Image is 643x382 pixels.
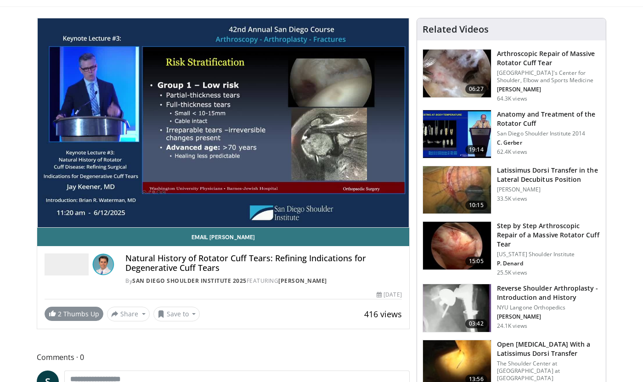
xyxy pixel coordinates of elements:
[132,277,247,285] a: San Diego Shoulder Institute 2025
[497,69,600,84] p: [GEOGRAPHIC_DATA]'s Center for Shoulder, Elbow and Sports Medicine
[423,110,600,158] a: 19:14 Anatomy and Treatment of the Rotator Cuff San Diego Shoulder Institute 2014 C. Gerber 62.4K...
[423,221,600,276] a: 15:05 Step by Step Arthroscopic Repair of a Massive Rotator Cuff Tear [US_STATE] Shoulder Institu...
[423,110,491,158] img: 58008271-3059-4eea-87a5-8726eb53a503.150x105_q85_crop-smart_upscale.jpg
[497,304,600,311] p: NYU Langone Orthopedics
[107,307,150,321] button: Share
[37,18,409,228] video-js: Video Player
[465,201,487,210] span: 10:15
[497,95,527,102] p: 64.3K views
[497,86,600,93] p: [PERSON_NAME]
[423,49,600,102] a: 06:27 Arthroscopic Repair of Massive Rotator Cuff Tear [GEOGRAPHIC_DATA]'s Center for Shoulder, E...
[497,130,600,137] p: San Diego Shoulder Institute 2014
[465,145,487,154] span: 19:14
[497,260,600,267] p: P. Denard
[58,309,62,318] span: 2
[497,195,527,202] p: 33.5K views
[278,277,327,285] a: [PERSON_NAME]
[497,148,527,156] p: 62.4K views
[364,309,402,320] span: 416 views
[92,253,114,275] img: Avatar
[497,322,527,330] p: 24.1K views
[497,186,600,193] p: [PERSON_NAME]
[423,284,600,332] a: 03:42 Reverse Shoulder Arthroplasty - Introduction and History NYU Langone Orthopedics [PERSON_NA...
[497,221,600,249] h3: Step by Step Arthroscopic Repair of a Massive Rotator Cuff Tear
[497,110,600,128] h3: Anatomy and Treatment of the Rotator Cuff
[125,277,402,285] div: By FEATURING
[423,24,489,35] h4: Related Videos
[497,313,600,320] p: [PERSON_NAME]
[497,360,600,382] p: The Shoulder Center at [GEOGRAPHIC_DATA] at [GEOGRAPHIC_DATA]
[465,319,487,328] span: 03:42
[423,166,600,214] a: 10:15 Latissimus Dorsi Transfer in the Lateral Decubitus Position [PERSON_NAME] 33.5K views
[497,139,600,146] p: C. Gerber
[465,84,487,94] span: 06:27
[465,257,487,266] span: 15:05
[423,284,491,332] img: zucker_4.png.150x105_q85_crop-smart_upscale.jpg
[423,50,491,97] img: 281021_0002_1.png.150x105_q85_crop-smart_upscale.jpg
[45,307,103,321] a: 2 Thumbs Up
[377,291,401,299] div: [DATE]
[497,166,600,184] h3: Latissimus Dorsi Transfer in the Lateral Decubitus Position
[153,307,200,321] button: Save to
[45,253,89,275] img: San Diego Shoulder Institute 2025
[497,251,600,258] p: [US_STATE] Shoulder Institute
[37,351,410,363] span: Comments 0
[497,49,600,67] h3: Arthroscopic Repair of Massive Rotator Cuff Tear
[423,222,491,270] img: 7cd5bdb9-3b5e-40f2-a8f4-702d57719c06.150x105_q85_crop-smart_upscale.jpg
[423,166,491,214] img: 38501_0000_3.png.150x105_q85_crop-smart_upscale.jpg
[37,228,409,246] a: Email [PERSON_NAME]
[497,269,527,276] p: 25.5K views
[125,253,402,273] h4: Natural History of Rotator Cuff Tears: Refining Indications for Degenerative Cuff Tears
[497,340,600,358] h3: Open [MEDICAL_DATA] With a Latissimus Dorsi Transfer
[497,284,600,302] h3: Reverse Shoulder Arthroplasty - Introduction and History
